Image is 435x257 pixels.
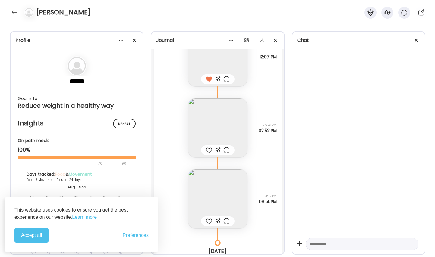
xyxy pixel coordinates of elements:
div: Reduce weight in a healthy way [18,102,136,109]
div: Mo [27,192,40,203]
div: We [56,192,69,203]
a: Learn more [72,214,97,221]
div: On path meals [18,138,136,144]
div: Aug - Sep [27,184,127,190]
div: Goal is to [18,95,136,102]
h4: [PERSON_NAME] [36,8,90,17]
span: 2h 45m [259,122,277,128]
img: bg-avatar-default.svg [25,8,33,17]
img: bg-avatar-default.svg [68,57,86,75]
img: images%2Fcwmip5V9LtZalLnKZlfhrNk3sI72%2F3jFJyWfLTp2AYR5mudQF%2FKTWJXWCaE8JvifgLK0pT_240 [188,98,247,157]
div: 90 [121,160,127,167]
div: Sa [99,192,112,203]
div: Journal [156,37,279,44]
div: Profile [15,37,138,44]
div: Su [114,192,127,203]
div: Food: 6 Movement: 0 out of 24 days [27,178,127,182]
div: Manage [113,119,136,128]
div: Fr [85,192,98,203]
div: 100% [18,146,136,153]
div: 70 [18,160,120,167]
span: 12:07 PM [260,54,277,60]
h2: Insights [18,119,136,128]
span: 08:14 PM [259,199,277,204]
span: 5h 21m [259,194,277,199]
img: images%2Fcwmip5V9LtZalLnKZlfhrNk3sI72%2FIbbcsQ3zBhASpLCvZN1Y%2FKcjQ3BZbEuuLrt3nx2L5_240 [188,27,247,86]
div: Chat [297,37,420,44]
div: Th [70,192,84,203]
span: Movement [69,171,92,177]
div: Tu [41,192,55,203]
span: 02:52 PM [259,128,277,133]
div: Days tracked: & [27,171,127,178]
button: Accept all cookies [14,228,49,243]
button: Toggle preferences [123,233,149,238]
span: Preferences [123,233,149,238]
span: Food [55,171,65,177]
div: [DATE] [159,248,276,255]
img: images%2Fcwmip5V9LtZalLnKZlfhrNk3sI72%2FD9WctTjC1OCk4D7SN03p%2Fin5MiEMA5mec5y19gzuM_240 [188,169,247,228]
p: This website uses cookies to ensure you get the best experience on our website. [14,206,149,221]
